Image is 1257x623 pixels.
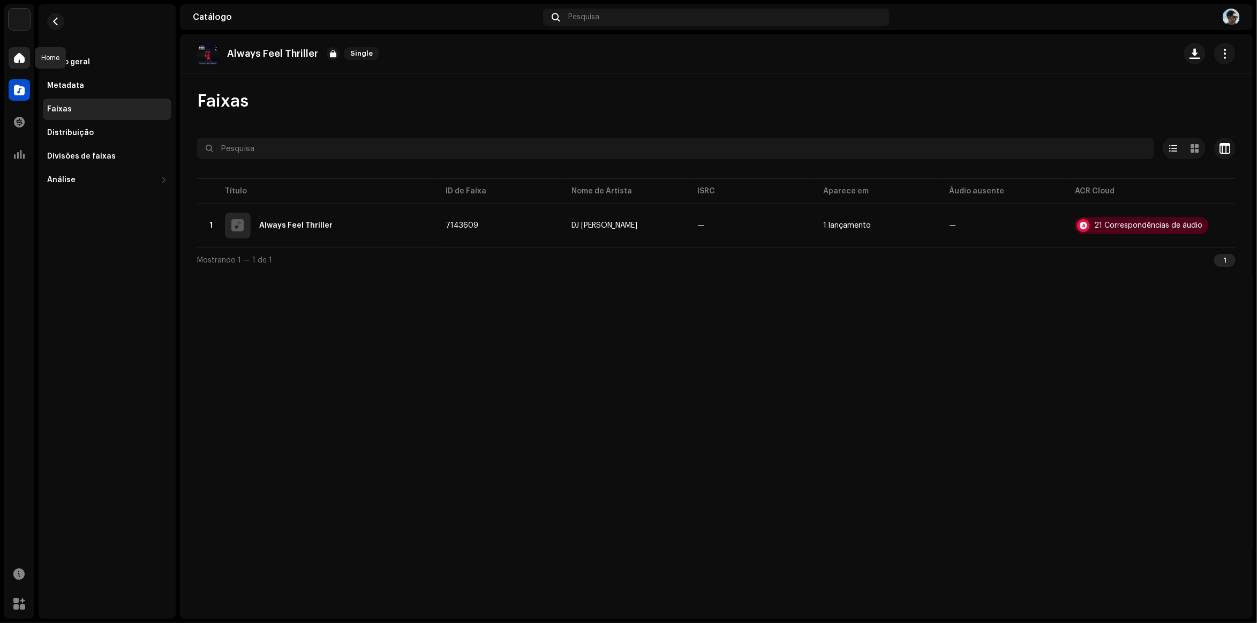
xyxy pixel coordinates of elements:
div: Faixas [47,105,72,114]
span: Pesquisa [568,13,599,21]
span: DJ Antony Achkar [571,222,680,229]
img: ed2cddfa-1e51-4e03-846f-a2cef7c48efb [197,43,219,64]
div: Visão geral [47,58,90,66]
re-m-nav-item: Faixas [43,99,171,120]
re-m-nav-item: Visão geral [43,51,171,73]
div: Divisões de faixas [47,152,116,161]
div: Always Feel Thriller [259,222,333,229]
div: 21 Correspondências de áudio [1094,222,1202,229]
div: Análise [47,176,76,184]
span: Mostrando 1 — 1 de 1 [197,257,272,264]
re-a-table-badge: — [949,222,1058,229]
div: 1 lançamento [823,222,871,229]
re-m-nav-item: Divisões de faixas [43,146,171,167]
img: 1710b61e-6121-4e79-a126-bcb8d8a2a180 [9,9,30,30]
div: Metadata [47,81,84,90]
div: DJ [PERSON_NAME] [571,222,637,229]
span: 7143609 [446,222,478,229]
div: 1 [1214,254,1236,267]
img: 9c21d7f7-2eb9-4602-9d2e-ce11288c9e5d [1223,9,1240,26]
span: Single [344,47,379,60]
span: Faixas [197,91,249,112]
p: Always Feel Thriller [227,48,318,59]
re-m-nav-dropdown: Análise [43,169,171,191]
div: Catálogo [193,13,539,21]
re-m-nav-item: Distribuição [43,122,171,144]
div: — [697,222,704,229]
input: Pesquisa [197,138,1154,159]
span: 1 lançamento [823,222,932,229]
div: Distribuição [47,129,94,137]
re-m-nav-item: Metadata [43,75,171,96]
